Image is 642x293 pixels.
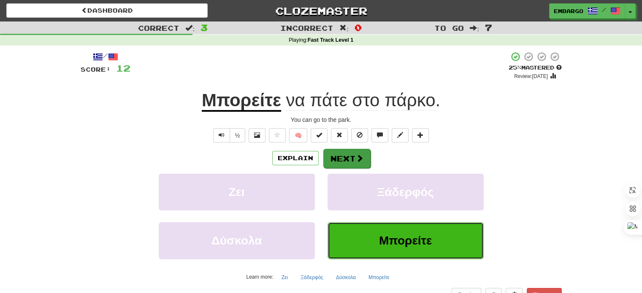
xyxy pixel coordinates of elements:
button: Δύσκολα [331,271,360,284]
span: 7 [485,22,492,32]
button: Μπορείτε [328,222,484,259]
a: Clozemaster [220,3,422,18]
span: : [339,24,349,32]
button: Μπορείτε [364,271,394,284]
button: Ignore sentence (alt+i) [351,128,368,142]
div: Mastered [509,64,562,72]
button: Discuss sentence (alt+u) [371,128,388,142]
button: Next [323,149,371,168]
button: Ζει [277,271,293,284]
span: 3 [200,22,208,32]
span: πάτε [310,90,347,110]
span: embargo [554,7,583,15]
a: embargo / [549,3,625,19]
span: / [602,7,606,13]
button: Reset to 0% Mastered (alt+r) [331,128,348,142]
span: Ξάδερφός [377,185,434,199]
button: Ξάδερφός [296,271,328,284]
span: 0 [355,22,362,32]
span: : [185,24,195,32]
button: Δύσκολα [159,222,315,259]
button: Ζει [159,174,315,210]
small: Learn more: [246,274,273,280]
u: Μπορείτε [202,90,281,112]
button: Ξάδερφός [328,174,484,210]
span: Score: [81,66,111,73]
div: Text-to-speech controls [211,128,246,142]
button: Show image (alt+x) [249,128,265,142]
span: . [281,90,440,110]
button: Play sentence audio (ctl+space) [213,128,230,142]
span: πάρκο [385,90,435,110]
span: : [470,24,479,32]
div: / [81,51,130,62]
button: Explain [272,151,319,165]
span: Δύσκολα [211,234,262,247]
button: Edit sentence (alt+d) [392,128,409,142]
span: στο [352,90,379,110]
span: To go [434,24,464,32]
span: Μπορείτε [379,234,432,247]
button: Favorite sentence (alt+f) [269,128,286,142]
span: 12 [116,63,130,73]
small: Review: [DATE] [514,73,548,79]
button: Add to collection (alt+a) [412,128,429,142]
span: Correct [138,24,179,32]
div: You can go to the park. [81,116,562,124]
button: ½ [230,128,246,142]
span: Incorrect [280,24,333,32]
strong: Fast Track Level 1 [308,37,354,43]
span: 25 % [509,64,521,71]
a: Dashboard [6,3,208,18]
span: να [286,90,305,110]
span: Ζει [228,185,244,199]
button: Set this sentence to 100% Mastered (alt+m) [311,128,328,142]
button: 🧠 [289,128,307,142]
